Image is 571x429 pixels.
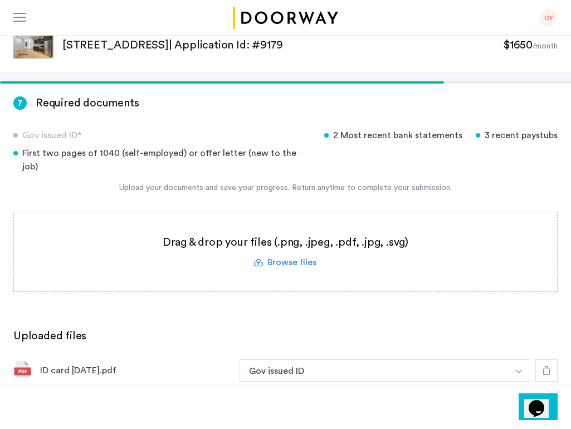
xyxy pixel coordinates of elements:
img: logo [231,7,340,29]
img: apartment [13,32,53,58]
h3: Required documents [36,95,139,111]
div: 3 recent paystubs [476,129,558,142]
div: First two pages of 1040 (self-employed) or offer letter (new to the job) [13,147,311,173]
button: button [240,359,508,382]
div: Uploaded files [13,328,558,344]
div: ID card [DATE].pdf [40,364,231,377]
p: [STREET_ADDRESS] | Application Id: #9179 [62,37,503,53]
span: $1650 [503,40,533,51]
button: button [507,359,530,382]
div: 7 [13,96,27,110]
div: Upload your documents and save your progress. Return anytime to complete your submission. [13,182,558,194]
div: 2 Most recent bank statements [324,129,462,142]
a: Cazamio logo [231,7,340,29]
img: file [13,360,31,378]
div: Gov issued ID* [13,129,311,142]
div: OY [540,9,558,27]
img: arrow [515,369,522,374]
sub: /month [533,42,558,50]
iframe: chat widget [524,384,560,418]
button: Next [519,393,558,420]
